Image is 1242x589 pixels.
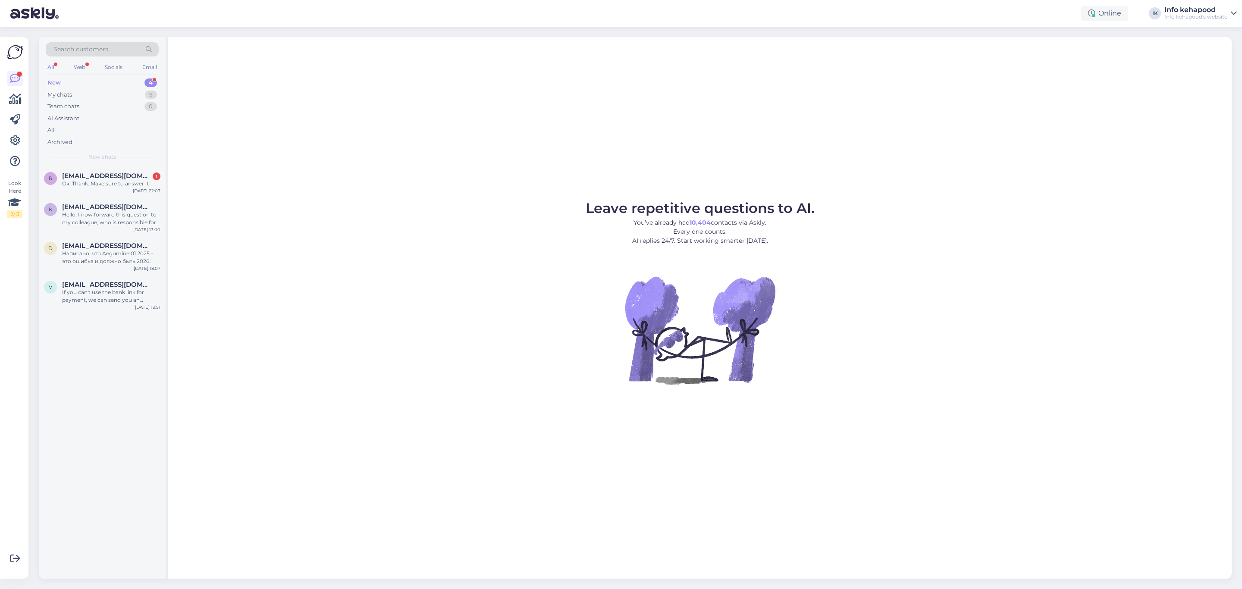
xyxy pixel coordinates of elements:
[134,265,160,272] div: [DATE] 18:07
[49,175,53,182] span: r
[62,211,160,226] div: Hello, I now forward this question to my colleague, who is responsible for this. The reply will b...
[62,250,160,265] div: Написано, что Aegumine 01.2025 - это ошибка и должно быть 2026 или действительно срок годности ис...
[53,45,108,54] span: Search customers
[7,210,22,218] div: 2 / 3
[48,245,53,251] span: d
[62,203,152,211] span: kristel.kiholane@mail.ee
[47,114,79,123] div: AI Assistant
[62,288,160,304] div: If you can't use the bank link for payment, we can send you an invoice. Please give us your email...
[135,304,160,310] div: [DATE] 19:51
[46,62,56,73] div: All
[144,78,157,87] div: 4
[153,172,160,180] div: 1
[1164,6,1237,20] a: Info kehapoodInfo kehapood's website
[133,188,160,194] div: [DATE] 22:07
[690,219,711,226] b: 10,404
[62,180,160,188] div: Ok. Thank. Make sure to answer it
[141,62,159,73] div: Email
[47,138,72,147] div: Archived
[1164,6,1227,13] div: Info kehapood
[49,284,52,290] span: v
[88,153,116,161] span: New chats
[103,62,124,73] div: Socials
[47,78,61,87] div: New
[133,226,160,233] div: [DATE] 13:00
[62,172,152,180] span: roseallard598@yahoo.com
[1081,6,1128,21] div: Online
[586,218,815,245] p: You’ve already had contacts via Askly. Every one counts. AI replies 24/7. Start working smarter [...
[622,252,778,407] img: No Chat active
[47,102,79,111] div: Team chats
[62,242,152,250] span: dkolnenkova@gmail.com
[7,179,22,218] div: Look Here
[145,91,157,99] div: 9
[47,126,55,135] div: All
[72,62,87,73] div: Web
[7,44,23,60] img: Askly Logo
[586,200,815,216] span: Leave repetitive questions to AI.
[1149,7,1161,19] div: IK
[47,91,72,99] div: My chats
[1164,13,1227,20] div: Info kehapood's website
[49,206,53,213] span: k
[144,102,157,111] div: 0
[62,281,152,288] span: valterelve@gmail.com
